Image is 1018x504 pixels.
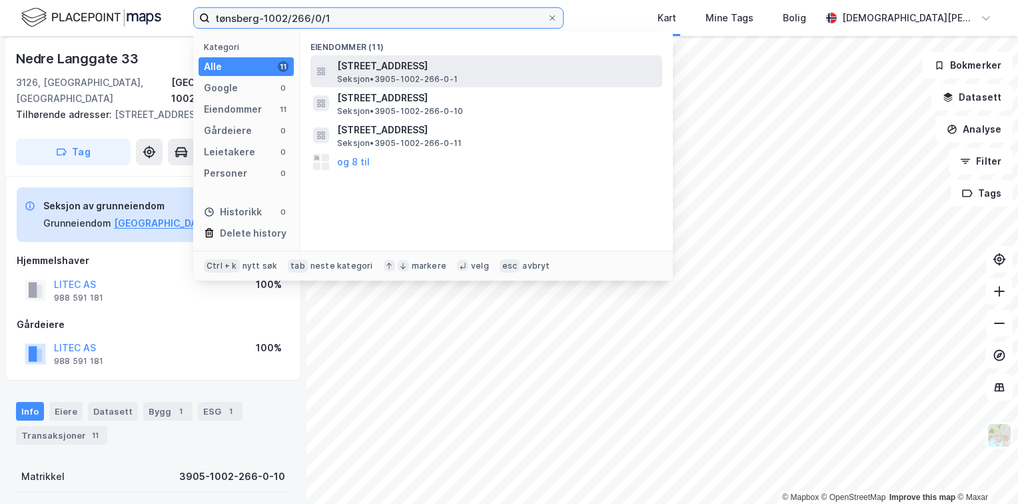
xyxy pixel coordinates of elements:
div: Gårdeiere [17,317,290,333]
div: Kategori [204,42,294,52]
div: Bygg [143,402,193,421]
div: Info [16,402,44,421]
button: Analyse [935,116,1013,143]
div: Kontrollprogram for chat [951,440,1018,504]
div: nytt søk [243,261,278,271]
div: [GEOGRAPHIC_DATA], 1002/266/0/10 [171,75,290,107]
a: Mapbox [782,493,819,502]
a: OpenStreetMap [821,493,886,502]
button: Datasett [931,84,1013,111]
a: Improve this map [889,493,955,502]
button: Tag [16,139,131,165]
div: Mine Tags [706,10,754,26]
div: Eiendommer (11) [300,31,673,55]
div: Nedre Langgate 33 [16,48,141,69]
div: Transaksjoner [16,426,107,445]
div: Hjemmelshaver [17,253,290,269]
div: [DEMOGRAPHIC_DATA][PERSON_NAME] [842,10,975,26]
button: Bokmerker [923,52,1013,79]
div: 100% [256,340,282,356]
div: 0 [278,147,288,157]
div: 3126, [GEOGRAPHIC_DATA], [GEOGRAPHIC_DATA] [16,75,171,107]
span: Seksjon • 3905-1002-266-0-1 [337,74,458,85]
span: Seksjon • 3905-1002-266-0-10 [337,106,463,117]
span: [STREET_ADDRESS] [337,90,657,106]
div: 11 [89,429,102,442]
div: velg [471,261,489,271]
button: og 8 til [337,154,370,170]
div: Personer [204,165,247,181]
div: 988 591 181 [54,356,103,367]
div: Google [204,80,238,96]
div: markere [412,261,446,271]
div: Leietakere [204,144,255,160]
div: 1 [174,405,187,418]
div: Grunneiendom [43,215,111,231]
img: Z [987,423,1012,448]
div: 3905-1002-266-0-10 [179,469,285,485]
div: ESG [198,402,243,421]
span: [STREET_ADDRESS] [337,58,657,74]
div: 0 [278,83,288,93]
div: Ctrl + k [204,259,240,273]
div: 0 [278,125,288,136]
div: Bolig [783,10,806,26]
div: esc [500,259,520,273]
div: 0 [278,168,288,179]
input: Søk på adresse, matrikkel, gårdeiere, leietakere eller personer [210,8,547,28]
div: 11 [278,61,288,72]
span: [STREET_ADDRESS] [337,122,657,138]
div: Alle [204,59,222,75]
div: 11 [278,104,288,115]
button: Filter [949,148,1013,175]
div: Historikk [204,204,262,220]
div: Kart [658,10,676,26]
div: 1 [224,405,237,418]
div: Seksjon av grunneiendom [43,198,264,214]
button: Tags [951,180,1013,207]
div: Matrikkel [21,469,65,485]
button: [GEOGRAPHIC_DATA], 1002/266 [114,215,264,231]
div: 0 [278,207,288,217]
iframe: Chat Widget [951,440,1018,504]
div: [STREET_ADDRESS] [16,107,280,123]
span: Tilhørende adresser: [16,109,115,120]
div: avbryt [522,261,550,271]
div: neste kategori [310,261,373,271]
div: Delete history [220,225,286,241]
div: tab [288,259,308,273]
span: Seksjon • 3905-1002-266-0-11 [337,138,462,149]
div: Eiere [49,402,83,421]
div: Gårdeiere [204,123,252,139]
div: 100% [256,277,282,293]
div: Eiendommer [204,101,262,117]
div: Datasett [88,402,138,421]
img: logo.f888ab2527a4732fd821a326f86c7f29.svg [21,6,161,29]
div: 988 591 181 [54,293,103,303]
